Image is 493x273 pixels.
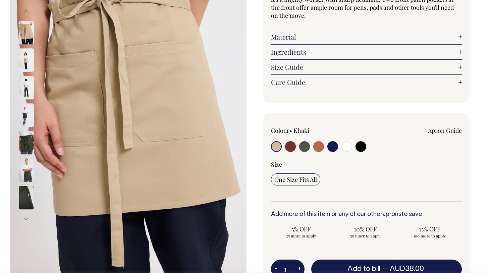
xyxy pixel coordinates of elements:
img: olive [19,131,34,155]
div: Size [271,160,462,168]
img: khaki [19,49,34,72]
a: Apron Guide [428,126,462,134]
span: 25 more to apply [274,233,328,238]
span: One Size Fits All [274,175,317,183]
h6: Add more of this item or any of our other to save [271,211,462,218]
span: 5% OFF [274,225,328,233]
img: khaki [19,76,34,100]
span: — [382,266,426,272]
input: 15% OFF 100 more to apply [399,223,460,240]
button: Next [21,212,31,227]
img: khaki [19,21,34,45]
a: aprons [382,212,401,217]
input: One Size Fits All [271,173,320,185]
a: Material [271,33,462,41]
img: olive [19,104,34,127]
a: Care Guide [271,78,462,86]
a: Ingredients [271,48,462,56]
span: 10% OFF [339,225,392,233]
span: • [289,126,292,134]
label: Khaki [293,126,309,134]
button: Previous [21,4,31,19]
div: Colour [271,126,347,134]
span: Add to bill [347,266,380,272]
span: 15% OFF [403,225,456,233]
span: AUD38.00 [390,266,424,272]
a: Size Guide [271,63,462,71]
span: 100 more to apply [403,233,456,238]
input: 10% OFF 50 more to apply [335,223,396,240]
img: olive [19,186,34,210]
input: 5% OFF 25 more to apply [271,223,331,240]
span: 50 more to apply [339,233,392,238]
img: olive [19,159,34,182]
